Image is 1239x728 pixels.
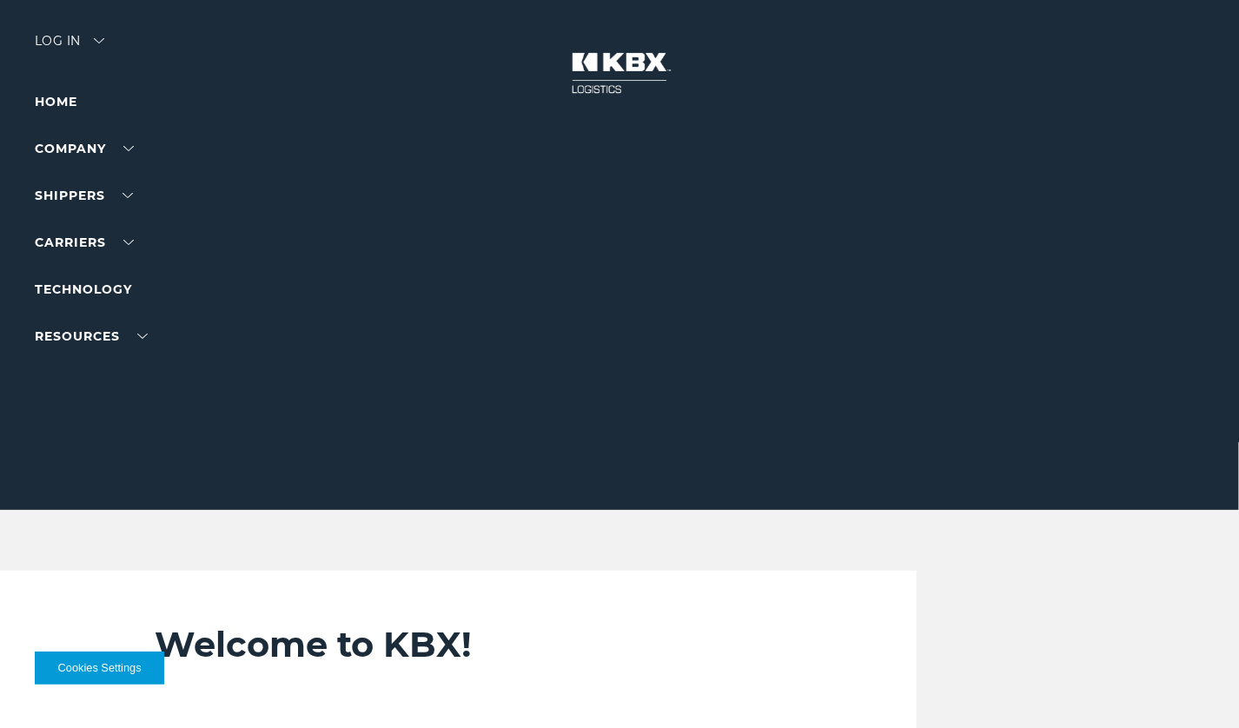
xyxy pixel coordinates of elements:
[35,235,134,250] a: Carriers
[35,94,77,109] a: Home
[35,281,132,297] a: Technology
[94,38,104,43] img: arrow
[35,35,104,60] div: Log in
[35,141,134,156] a: Company
[35,652,164,685] button: Cookies Settings
[1152,645,1239,728] iframe: Chat Widget
[35,188,133,203] a: SHIPPERS
[35,328,148,344] a: RESOURCES
[155,623,824,666] h2: Welcome to KBX!
[554,35,685,111] img: kbx logo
